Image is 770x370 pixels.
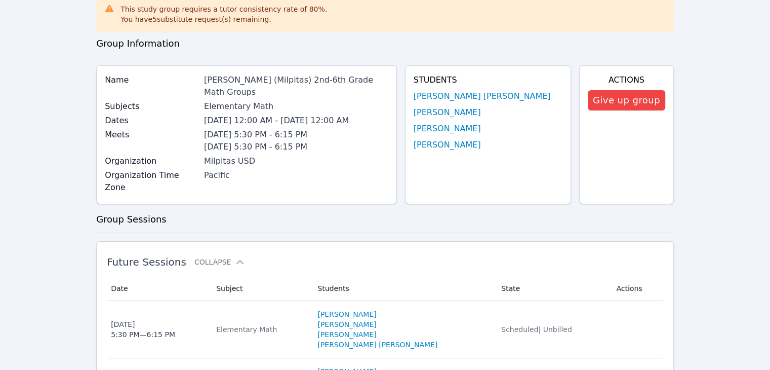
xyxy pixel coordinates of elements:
[317,319,376,329] a: [PERSON_NAME]
[204,100,388,113] div: Elementary Math
[96,36,674,51] h3: Group Information
[414,139,481,151] a: [PERSON_NAME]
[204,116,349,125] span: [DATE] 12:00 AM - [DATE] 12:00 AM
[311,276,495,301] th: Students
[588,74,665,86] h4: Actions
[588,90,665,110] button: Give up group
[105,115,198,127] label: Dates
[120,14,327,24] div: You have 5 substitute request(s) remaining.
[210,276,311,301] th: Subject
[204,155,388,167] div: Milpitas USD
[317,340,437,350] a: [PERSON_NAME] [PERSON_NAME]
[107,256,186,268] span: Future Sessions
[105,169,198,194] label: Organization Time Zone
[610,276,663,301] th: Actions
[107,276,210,301] th: Date
[216,324,305,335] div: Elementary Math
[501,325,572,334] span: Scheduled | Unbilled
[414,123,481,135] a: [PERSON_NAME]
[204,141,388,153] li: [DATE] 5:30 PM - 6:15 PM
[105,74,198,86] label: Name
[204,74,388,98] div: [PERSON_NAME] (Milpitas) 2nd-6th Grade Math Groups
[414,106,481,119] a: [PERSON_NAME]
[96,212,674,227] h3: Group Sessions
[105,129,198,141] label: Meets
[111,319,175,340] div: [DATE] 5:30 PM — 6:15 PM
[317,329,376,340] a: [PERSON_NAME]
[105,100,198,113] label: Subjects
[414,74,562,86] h4: Students
[317,309,376,319] a: [PERSON_NAME]
[105,155,198,167] label: Organization
[107,301,663,358] tr: [DATE]5:30 PM—6:15 PMElementary Math[PERSON_NAME][PERSON_NAME][PERSON_NAME][PERSON_NAME] [PERSON_...
[204,129,388,141] li: [DATE] 5:30 PM - 6:15 PM
[120,4,327,24] div: This study group requires a tutor consistency rate of 80 %.
[495,276,610,301] th: State
[194,257,245,267] button: Collapse
[414,90,551,102] a: [PERSON_NAME] [PERSON_NAME]
[204,169,388,181] div: Pacific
